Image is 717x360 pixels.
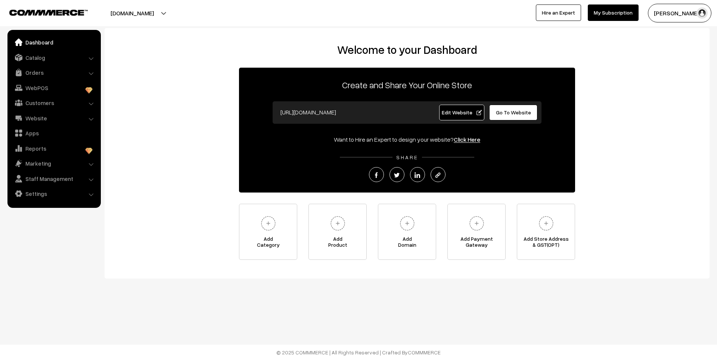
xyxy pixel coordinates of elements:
a: Staff Management [9,172,98,185]
a: Marketing [9,157,98,170]
img: plus.svg [466,213,487,234]
a: Go To Website [489,105,537,120]
a: Website [9,111,98,125]
img: plus.svg [258,213,279,234]
span: Add Store Address & GST(OPT) [517,236,575,251]
div: Want to Hire an Expert to design your website? [239,135,575,144]
a: Reports [9,142,98,155]
a: Add PaymentGateway [447,204,506,260]
span: Add Category [239,236,297,251]
span: Go To Website [496,109,531,116]
a: Hire an Expert [536,4,581,21]
a: Apps [9,126,98,140]
a: AddDomain [378,204,436,260]
a: Add Store Address& GST(OPT) [517,204,575,260]
img: plus.svg [328,213,348,234]
img: user [696,7,708,19]
a: My Subscription [588,4,639,21]
img: plus.svg [397,213,418,234]
span: Edit Website [442,109,482,116]
a: Edit Website [439,105,485,120]
span: Add Product [309,236,366,251]
a: AddCategory [239,204,297,260]
img: plus.svg [536,213,556,234]
a: Dashboard [9,36,98,49]
span: SHARE [392,154,422,160]
button: [DOMAIN_NAME] [84,4,180,22]
a: Customers [9,96,98,110]
img: COMMMERCE [9,10,88,15]
a: COMMMERCE [408,349,441,356]
a: WebPOS [9,81,98,95]
a: COMMMERCE [9,7,75,16]
p: Create and Share Your Online Store [239,78,575,92]
a: Settings [9,187,98,200]
a: AddProduct [308,204,367,260]
span: Add Domain [378,236,436,251]
span: Add Payment Gateway [448,236,505,251]
button: [PERSON_NAME] [648,4,711,22]
a: Orders [9,66,98,79]
h2: Welcome to your Dashboard [112,43,702,56]
a: Click Here [454,136,480,143]
a: Catalog [9,51,98,64]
